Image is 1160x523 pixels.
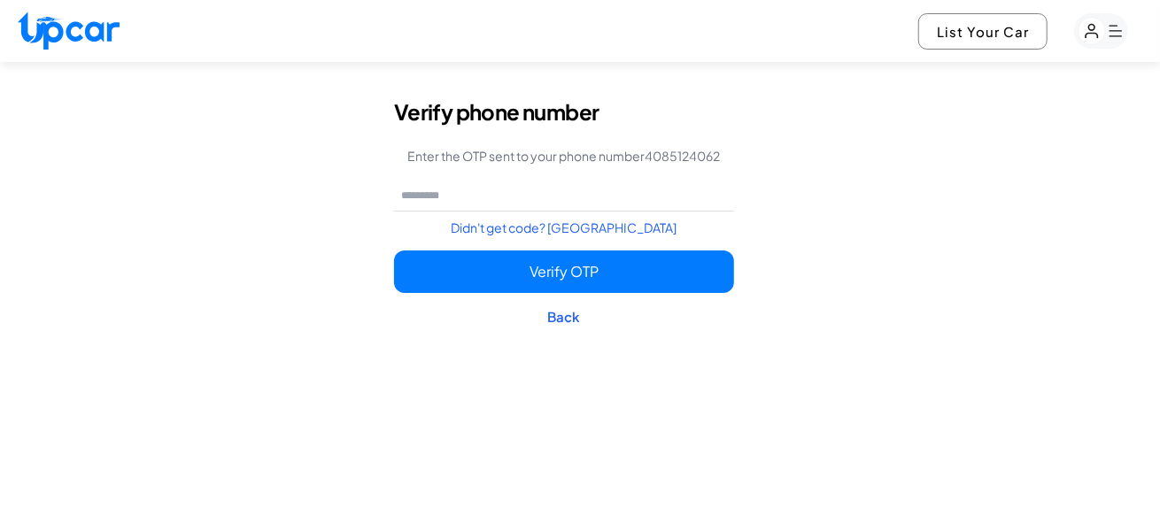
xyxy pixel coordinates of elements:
button: Didn't get code? [GEOGRAPHIC_DATA] [452,219,677,236]
button: Back [548,300,581,335]
p: Enter the OTP sent to your phone number 4085124062 [394,147,734,165]
h3: Verify phone number [394,97,599,126]
button: List Your Car [918,13,1048,50]
img: Upcar Logo [18,12,120,50]
button: Verify OTP [394,250,734,293]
